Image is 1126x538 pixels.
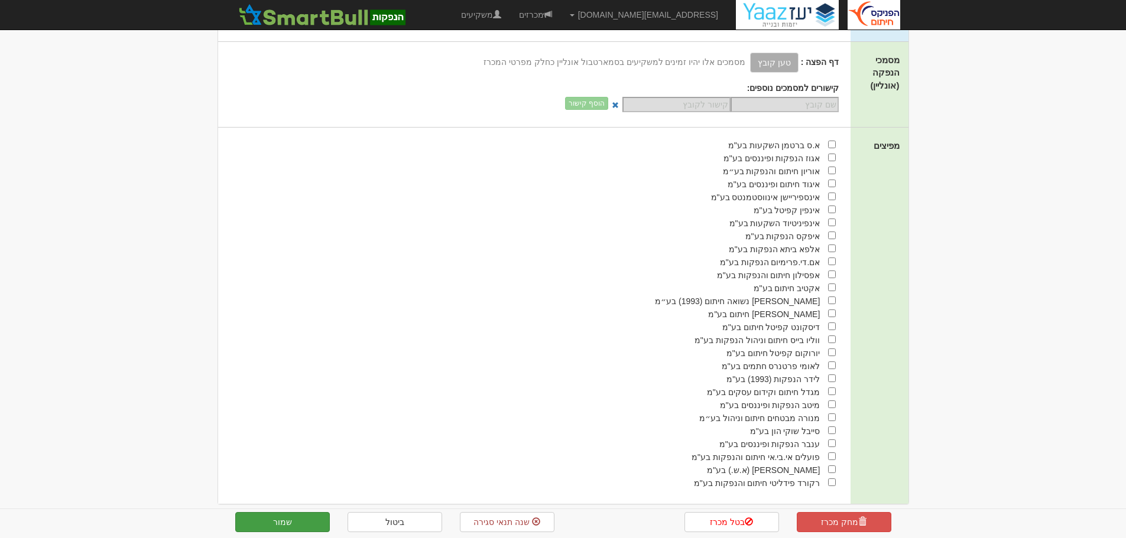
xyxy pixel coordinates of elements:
span: מנורה מבטחים חיתום וניהול בע״מ [699,413,820,423]
span: אלפא ביתא הנפקות בע"מ [729,244,820,254]
span: יורוקום קפיטל חיתום בע"מ [726,348,820,358]
span: אפסילון חיתום והנפקות בע"מ [717,270,820,280]
span: רקורד פידליטי חיתום והנפקות בע"מ [694,478,820,488]
span: פועלים אי.בי.אי חיתום והנפקות בע"מ [692,452,820,462]
span: אקטיב חיתום בע"מ [754,283,820,293]
input: שם קובץ [731,97,839,112]
img: SmartBull Logo [235,3,409,27]
span: איגוד חיתום ופיננסים בע"מ [728,180,820,189]
span: אגוז הנפקות ופיננסים בע"מ [723,154,820,163]
span: [PERSON_NAME] נשואה חיתום (1993) בע״מ [655,296,820,306]
span: לידר הנפקות (1993) בע"מ [726,374,820,384]
strong: קישורים למסמכים נוספים: [747,83,839,93]
a: בטל מכרז [684,512,779,532]
span: לאומי פרטנרס חתמים בע"מ [722,361,820,371]
span: [PERSON_NAME] חיתום בע"מ [708,309,820,319]
span: ענבר הנפקות ופיננסים בע"מ [719,439,820,449]
a: מחק מכרז [797,512,891,532]
span: אוריון חיתום והנפקות בע״מ [723,167,820,176]
span: [PERSON_NAME] (א.ש.) בע"מ [707,465,820,475]
span: מסמכים אלו יהיו זמינים למשקיעים בסמארטבול אונליין כחלק מפרטי המכרז [484,57,745,67]
span: איפקס הנפקות בע"מ [745,231,820,241]
a: ביטול [348,512,442,532]
span: ווליו בייס חיתום וניהול הנפקות בע"מ [695,335,820,345]
label: מסמכי הנפקה (אונליין) [859,54,899,92]
span: א.ס ברטמן השקעות בע"מ [728,141,820,150]
span: אינפיניטיוד השקעות בע"מ [729,219,820,228]
label: מפיצים [874,139,900,152]
button: שמור [235,512,330,532]
span: דיסקונט קפיטל חיתום בע"מ [722,322,820,332]
span: שנה תנאי סגירה [473,517,530,527]
input: קישור לקובץ [622,97,731,112]
span: מגדל חיתום וקידום עסקים בע"מ [707,387,820,397]
span: אינפין קפיטל בע"מ [754,206,820,215]
span: מיטב הנפקות ופיננסים בע"מ [720,400,820,410]
span: אינספיריישן אינווסטמנטס בע"מ [711,193,820,202]
span: סייבל שוקי הון בע"מ [750,426,820,436]
span: אם.די.פרימיום הנפקות בע"מ [720,257,820,267]
strong: דף הפצה : [801,57,839,67]
a: שנה תנאי סגירה [460,512,554,532]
